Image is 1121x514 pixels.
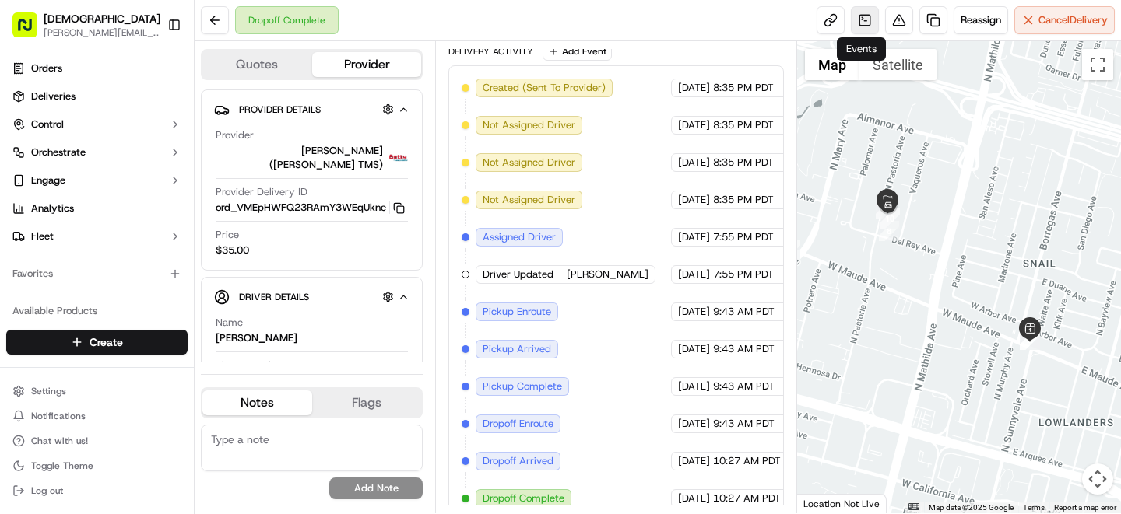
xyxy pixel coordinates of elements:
[780,240,800,260] div: 7
[202,390,312,415] button: Notes
[483,193,575,207] span: Not Assigned Driver
[216,144,383,172] span: [PERSON_NAME] ([PERSON_NAME] TMS)
[713,81,774,95] span: 8:35 PM PDT
[31,484,63,497] span: Log out
[110,263,188,275] a: Powered byPylon
[312,52,422,77] button: Provider
[805,49,859,80] button: Show street map
[713,342,775,356] span: 9:43 AM PDT
[31,460,93,472] span: Toggle Theme
[678,454,710,468] span: [DATE]
[6,196,188,221] a: Analytics
[1054,503,1116,512] a: Report a map error
[31,229,54,243] span: Fleet
[125,219,256,247] a: 💻API Documentation
[908,503,919,510] button: Keyboard shortcuts
[961,13,1001,27] span: Reassign
[1014,6,1115,34] button: CancelDelivery
[678,267,710,281] span: [DATE]
[6,330,188,355] button: Create
[6,380,188,402] button: Settings
[6,168,188,193] button: Engage
[6,455,188,477] button: Toggle Theme
[31,385,66,397] span: Settings
[16,149,44,177] img: 1736555255976-a54dd68f-1ca7-489b-9aae-adbdc363a1c4
[483,342,551,356] span: Pickup Arrived
[1082,463,1113,495] button: Map camera controls
[389,149,408,167] img: betty.jpg
[31,201,74,215] span: Analytics
[859,49,937,80] button: Show satellite imagery
[713,454,781,468] span: 10:27 AM PDT
[31,61,62,75] span: Orders
[53,149,255,164] div: Start new chat
[678,81,710,95] span: [DATE]
[1020,330,1040,350] div: 2
[44,26,160,39] button: [PERSON_NAME][EMAIL_ADDRESS][DOMAIN_NAME]
[678,379,710,393] span: [DATE]
[880,208,900,229] div: 10
[483,491,564,505] span: Dropoff Complete
[132,227,144,240] div: 💻
[567,267,648,281] span: [PERSON_NAME]
[216,201,405,215] button: ord_VMEpHWFQ23RAmY3WEqUkne
[6,6,161,44] button: [DEMOGRAPHIC_DATA][PERSON_NAME][EMAIL_ADDRESS][DOMAIN_NAME]
[678,118,710,132] span: [DATE]
[713,491,781,505] span: 10:27 AM PDT
[155,264,188,275] span: Pylon
[6,140,188,165] button: Orchestrate
[713,305,775,319] span: 9:43 AM PDT
[483,81,606,95] span: Created (Sent To Provider)
[801,493,852,513] a: Open this area in Google Maps (opens a new window)
[6,261,188,286] div: Favorites
[202,52,312,77] button: Quotes
[448,45,533,58] div: Delivery Activity
[713,156,774,170] span: 8:35 PM PDT
[483,454,553,468] span: Dropoff Arrived
[6,405,188,427] button: Notifications
[31,89,76,103] span: Deliveries
[1082,49,1113,80] button: Toggle fullscreen view
[265,153,283,172] button: Start new chat
[16,227,28,240] div: 📗
[31,410,86,422] span: Notifications
[678,193,710,207] span: [DATE]
[713,230,774,244] span: 7:55 PM PDT
[6,430,188,452] button: Chat with us!
[239,291,309,303] span: Driver Details
[31,145,86,159] span: Orchestrate
[216,358,284,372] span: Phone Number
[216,243,249,257] span: $35.00
[31,173,65,187] span: Engage
[1038,13,1108,27] span: Cancel Delivery
[1023,503,1045,512] a: Terms (opens in new tab)
[216,128,254,142] span: Provider
[16,62,283,87] p: Welcome 👋
[31,226,119,241] span: Knowledge Base
[6,480,188,502] button: Log out
[216,228,239,242] span: Price
[954,6,1008,34] button: Reassign
[312,390,422,415] button: Flags
[678,230,710,244] span: [DATE]
[797,494,887,513] div: Location Not Live
[713,417,775,431] span: 9:43 AM PDT
[40,100,280,117] input: Got a question? Start typing here...
[876,199,896,219] div: 9
[543,42,612,61] button: Add Event
[929,503,1014,512] span: Map data ©2025 Google
[31,435,88,447] span: Chat with us!
[216,185,307,199] span: Provider Delivery ID
[801,493,852,513] img: Google
[678,305,710,319] span: [DATE]
[483,230,556,244] span: Assigned Driver
[837,37,886,61] div: Events
[44,11,160,26] button: [DEMOGRAPHIC_DATA]
[90,334,123,350] span: Create
[214,284,409,309] button: Driver Details
[6,112,188,137] button: Control
[6,84,188,109] a: Deliveries
[16,16,47,47] img: Nash
[879,221,899,241] div: 8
